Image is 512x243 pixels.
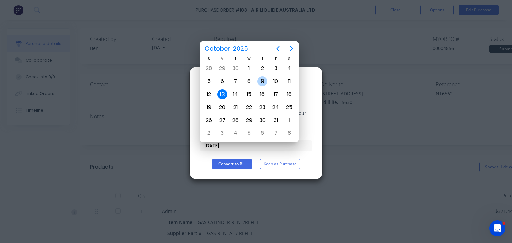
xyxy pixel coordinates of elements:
button: Convert to Bill [212,159,252,169]
div: Thursday, October 23, 2025 [257,102,267,112]
div: S [202,56,216,62]
div: Saturday, October 4, 2025 [284,63,294,73]
div: Monday, October 20, 2025 [217,102,227,112]
div: Saturday, October 25, 2025 [284,102,294,112]
button: Previous page [271,42,285,55]
button: Next page [285,42,298,55]
div: Monday, November 3, 2025 [217,128,227,138]
div: Saturday, November 8, 2025 [284,128,294,138]
div: S [282,56,296,62]
div: T [229,56,242,62]
div: Thursday, November 6, 2025 [257,128,267,138]
div: Sunday, October 19, 2025 [204,102,214,112]
div: Wednesday, October 1, 2025 [244,63,254,73]
iframe: Intercom live chat [489,220,505,236]
div: Friday, October 24, 2025 [271,102,281,112]
div: Friday, October 17, 2025 [271,89,281,99]
button: Keep as Purchase [260,159,300,169]
div: Sunday, October 5, 2025 [204,76,214,86]
div: Thursday, October 9, 2025 [257,76,267,86]
div: Monday, October 6, 2025 [217,76,227,86]
div: Friday, November 7, 2025 [271,128,281,138]
div: Tuesday, October 7, 2025 [231,76,241,86]
div: Saturday, November 1, 2025 [284,115,294,125]
div: Thursday, October 16, 2025 [257,89,267,99]
div: Tuesday, November 4, 2025 [231,128,241,138]
div: Monday, October 27, 2025 [217,115,227,125]
div: Tuesday, October 28, 2025 [231,115,241,125]
div: Wednesday, October 8, 2025 [244,76,254,86]
div: Tuesday, October 21, 2025 [231,102,241,112]
div: Monday, September 29, 2025 [217,63,227,73]
div: Friday, October 31, 2025 [271,115,281,125]
div: Friday, October 3, 2025 [271,63,281,73]
div: Wednesday, November 5, 2025 [244,128,254,138]
div: T [256,56,269,62]
div: Saturday, October 11, 2025 [284,76,294,86]
span: October [203,43,232,55]
div: Saturday, October 18, 2025 [284,89,294,99]
div: Sunday, October 12, 2025 [204,89,214,99]
div: M [216,56,229,62]
div: Sunday, September 28, 2025 [204,63,214,73]
div: Wednesday, October 22, 2025 [244,102,254,112]
div: Friday, October 10, 2025 [271,76,281,86]
div: W [242,56,256,62]
div: Tuesday, October 14, 2025 [231,89,241,99]
div: Wednesday, October 29, 2025 [244,115,254,125]
div: Sunday, November 2, 2025 [204,128,214,138]
div: Today, Monday, October 13, 2025 [217,89,227,99]
div: F [269,56,282,62]
div: Thursday, October 2, 2025 [257,63,267,73]
div: Sunday, October 26, 2025 [204,115,214,125]
div: Wednesday, October 15, 2025 [244,89,254,99]
div: Tuesday, September 30, 2025 [231,63,241,73]
div: Thursday, October 30, 2025 [257,115,267,125]
button: October2025 [201,43,252,55]
span: 2025 [232,43,250,55]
